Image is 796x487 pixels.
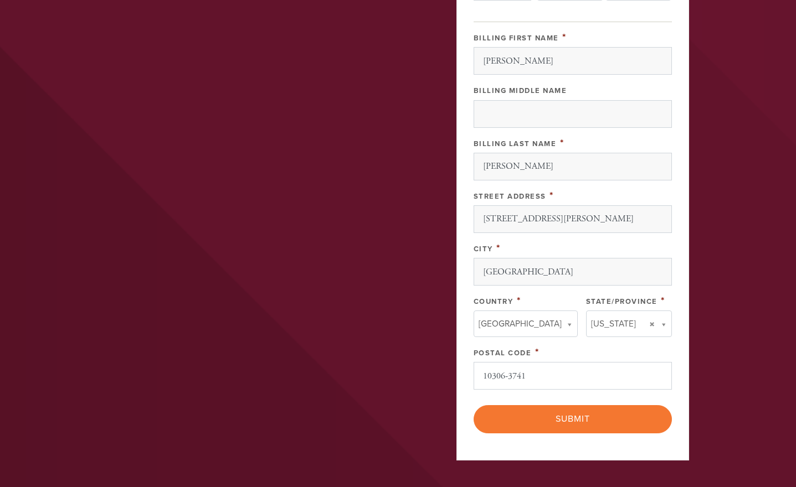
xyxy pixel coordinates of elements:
[474,310,578,337] a: [GEOGRAPHIC_DATA]
[474,139,557,148] label: Billing Last Name
[474,245,493,253] label: City
[661,294,665,307] span: This field is required.
[474,192,546,201] label: Street Address
[562,31,567,43] span: This field is required.
[550,189,554,201] span: This field is required.
[560,137,564,149] span: This field is required.
[517,294,521,307] span: This field is required.
[474,349,532,358] label: Postal Code
[535,346,540,358] span: This field is required.
[586,310,672,337] a: [US_STATE]
[496,242,501,254] span: This field is required.
[479,317,562,331] span: [GEOGRAPHIC_DATA]
[591,317,636,331] span: [US_STATE]
[474,86,567,95] label: Billing Middle Name
[474,34,559,43] label: Billing First Name
[474,405,672,433] input: Submit
[474,297,513,306] label: Country
[586,297,658,306] label: State/Province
